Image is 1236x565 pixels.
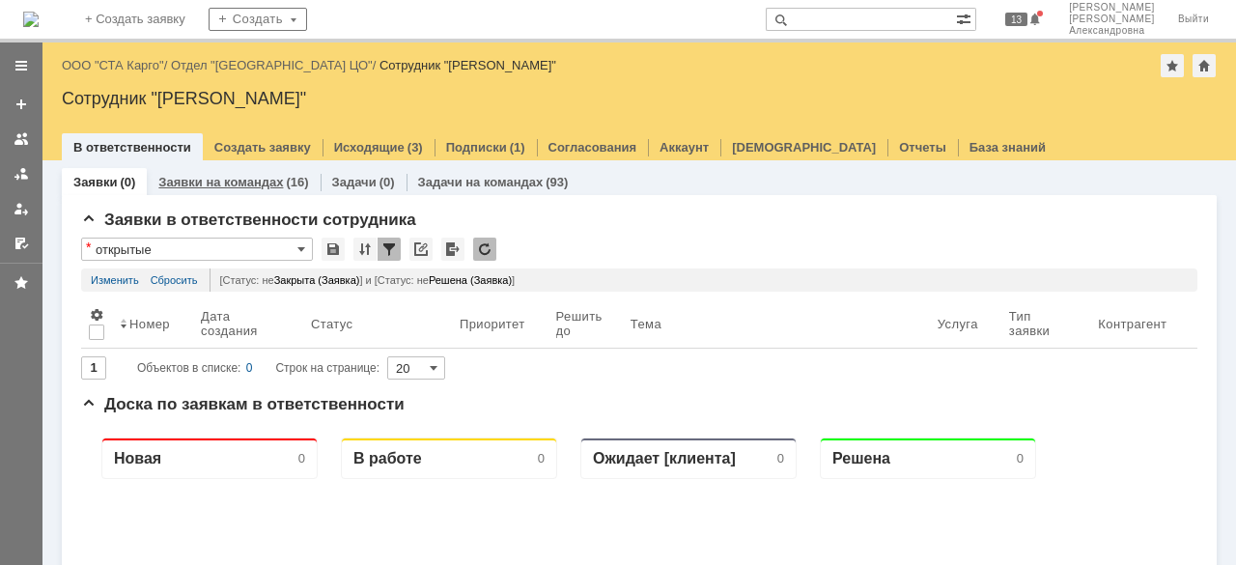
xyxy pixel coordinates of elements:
div: Создать [209,8,307,31]
div: (3) [407,140,423,155]
div: В работе [272,27,341,45]
a: ООО "СТА Карго" [62,58,164,72]
div: Сделать домашней страницей [1193,54,1216,77]
img: logo [23,12,39,27]
div: Решена [751,27,809,45]
a: Мои согласования [6,228,37,259]
a: В ответственности [73,140,191,155]
div: 0 [246,356,253,380]
div: (93) [546,175,568,189]
div: Обновлять список [473,238,496,261]
a: Исходящие [334,140,405,155]
div: Фильтрация... [378,238,401,261]
th: Номер [112,299,193,349]
div: Скопировать ссылку на список [409,238,433,261]
div: Контрагент [1098,317,1166,331]
a: Сбросить [151,268,198,292]
a: Отчеты [899,140,946,155]
i: Строк на странице: [137,356,379,380]
span: Закрыта (Заявка) [274,274,360,286]
span: Расширенный поиск [956,9,975,27]
span: Решена (Заявка) [429,274,512,286]
a: Изменить [91,268,139,292]
div: 0 [696,29,703,43]
th: Тип заявки [1001,299,1091,349]
th: Дата создания [193,299,303,349]
th: Контрагент [1090,299,1190,349]
th: Тема [623,299,930,349]
div: 0 [217,29,224,43]
span: [PERSON_NAME] [1069,2,1155,14]
div: (0) [120,175,135,189]
div: Приоритет [460,317,525,331]
div: Тип заявки [1009,309,1068,338]
div: Дата создания [201,309,280,338]
a: Заявки [73,175,117,189]
div: Решить до [556,309,615,338]
span: [PERSON_NAME] [1069,14,1155,25]
div: Статус [311,317,353,331]
div: (0) [379,175,395,189]
a: Мои заявки [6,193,37,224]
a: Создать заявку [214,140,311,155]
div: (1) [510,140,525,155]
span: Александровна [1069,25,1155,37]
div: [Статус: не ] и [Статус: не ] [210,268,1188,292]
div: 0 [457,29,463,43]
a: Отдел "[GEOGRAPHIC_DATA] ЦО" [171,58,373,72]
div: 0 [936,29,942,43]
div: Ожидает [клиента] [512,27,655,45]
div: Экспорт списка [441,238,464,261]
span: Заявки в ответственности сотрудника [81,211,416,229]
a: Заявки в моей ответственности [6,158,37,189]
div: Сохранить вид [322,238,345,261]
a: Аккаунт [660,140,709,155]
th: Услуга [930,299,1001,349]
div: Настройки списка отличаются от сохраненных в виде [86,240,91,254]
div: Сотрудник "[PERSON_NAME]" [62,89,1217,108]
span: Доска по заявкам в ответственности [81,395,405,413]
a: Перейти на домашнюю страницу [23,12,39,27]
a: [DEMOGRAPHIC_DATA] [732,140,876,155]
div: Сотрудник "[PERSON_NAME]" [379,58,556,72]
a: Заявки на командах [158,175,283,189]
div: Услуга [938,317,978,331]
span: Настройки [89,307,104,323]
div: Сортировка... [353,238,377,261]
a: База знаний [969,140,1046,155]
div: (16) [286,175,308,189]
a: Задачи на командах [418,175,544,189]
div: Новая [33,27,80,45]
div: Тема [631,317,662,331]
a: Создать заявку [6,89,37,120]
th: Статус [303,299,452,349]
div: Номер [129,317,170,331]
a: Задачи [332,175,377,189]
div: Добавить в избранное [1161,54,1184,77]
span: 13 [1005,13,1027,26]
div: / [171,58,379,72]
a: Согласования [548,140,637,155]
th: Приоритет [452,299,548,349]
a: Заявки на командах [6,124,37,155]
span: Объектов в списке: [137,361,240,375]
a: Подписки [446,140,507,155]
div: / [62,58,171,72]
